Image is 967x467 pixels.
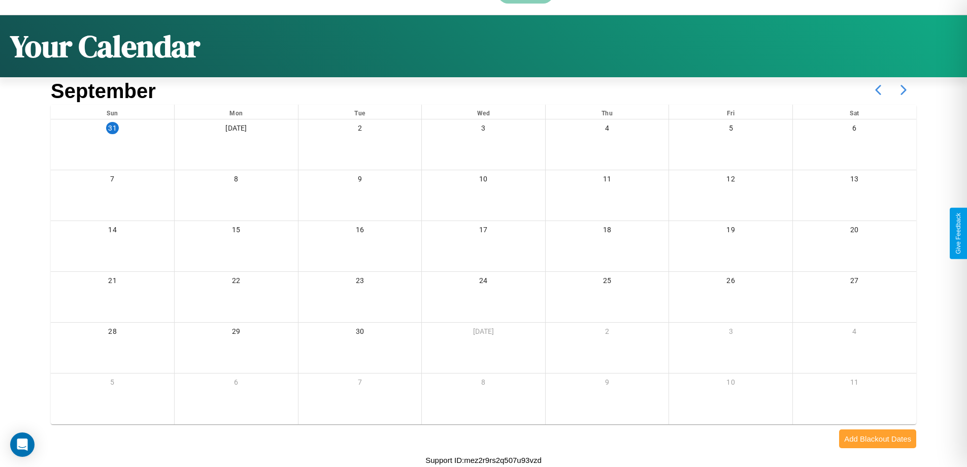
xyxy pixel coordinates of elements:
div: 11 [546,170,669,191]
div: 20 [793,221,916,242]
div: 4 [546,119,669,140]
h1: Your Calendar [10,25,200,67]
div: 22 [175,272,298,293]
div: 3 [422,119,545,140]
div: 23 [298,272,422,293]
div: 10 [422,170,545,191]
div: Thu [546,105,669,119]
div: 2 [546,323,669,344]
div: Sun [51,105,174,119]
div: [DATE] [175,119,298,140]
div: 7 [51,170,174,191]
div: 9 [298,170,422,191]
div: 12 [669,170,792,191]
div: Wed [422,105,545,119]
div: 30 [298,323,422,344]
div: 5 [51,373,174,394]
div: 31 [106,122,118,134]
div: 16 [298,221,422,242]
div: Tue [298,105,422,119]
div: 9 [546,373,669,394]
div: 7 [298,373,422,394]
div: 26 [669,272,792,293]
div: 24 [422,272,545,293]
p: Support ID: mez2r9rs2q507u93vzd [425,453,541,467]
div: Give Feedback [955,213,962,254]
div: 6 [175,373,298,394]
div: 17 [422,221,545,242]
div: 18 [546,221,669,242]
div: 3 [669,323,792,344]
div: 2 [298,119,422,140]
div: 5 [669,119,792,140]
div: Fri [669,105,792,119]
div: 19 [669,221,792,242]
div: 8 [175,170,298,191]
div: 11 [793,373,916,394]
div: 8 [422,373,545,394]
div: 27 [793,272,916,293]
div: [DATE] [422,323,545,344]
div: 21 [51,272,174,293]
div: 29 [175,323,298,344]
div: 28 [51,323,174,344]
h2: September [51,80,156,103]
div: 15 [175,221,298,242]
div: 6 [793,119,916,140]
div: 14 [51,221,174,242]
div: Sat [793,105,916,119]
div: 10 [669,373,792,394]
div: 25 [546,272,669,293]
button: Add Blackout Dates [839,429,916,448]
div: Open Intercom Messenger [10,432,35,457]
div: 4 [793,323,916,344]
div: Mon [175,105,298,119]
div: 13 [793,170,916,191]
